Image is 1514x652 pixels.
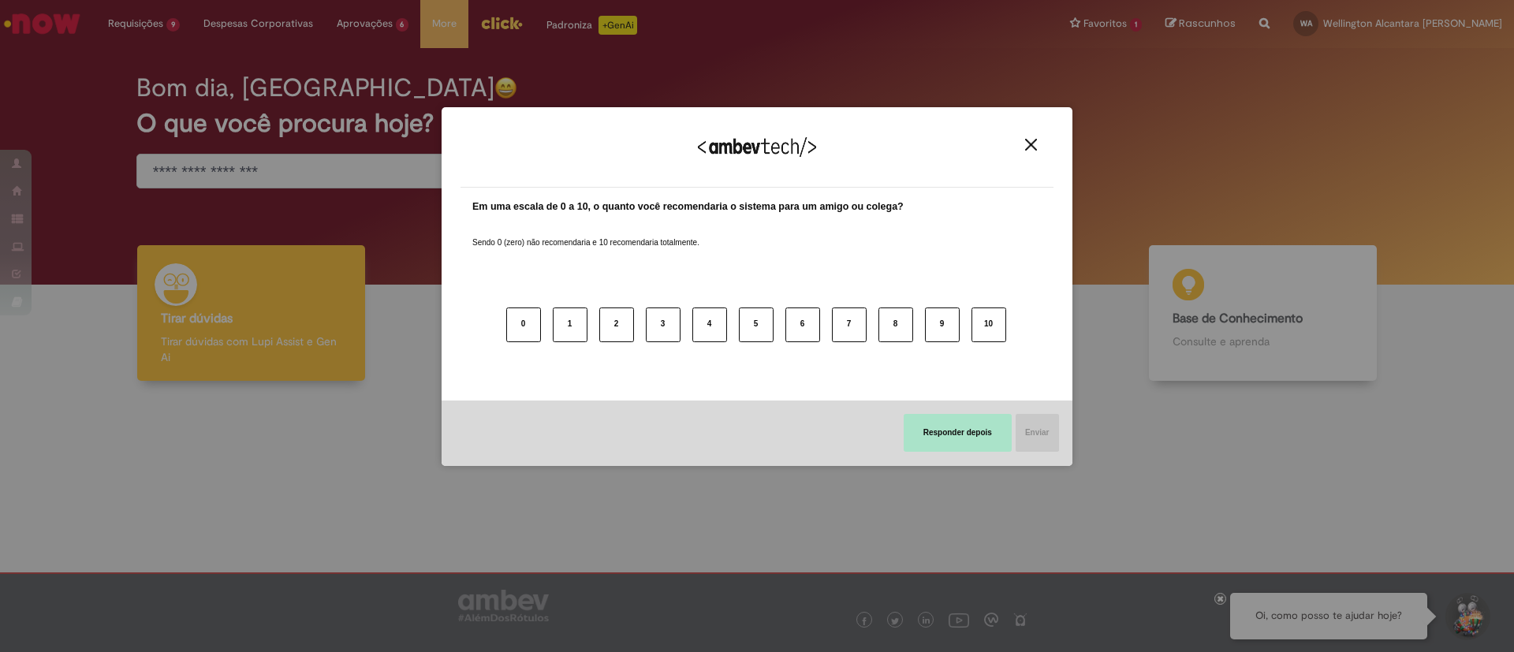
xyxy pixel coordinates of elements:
button: Responder depois [904,414,1012,452]
button: 0 [506,307,541,342]
button: 8 [878,307,913,342]
img: Logo Ambevtech [698,137,816,157]
button: 2 [599,307,634,342]
button: 3 [646,307,681,342]
button: 6 [785,307,820,342]
label: Sendo 0 (zero) não recomendaria e 10 recomendaria totalmente. [472,218,699,248]
button: 10 [971,307,1006,342]
img: Close [1025,139,1037,151]
button: Close [1020,138,1042,151]
button: 1 [553,307,587,342]
button: 5 [739,307,774,342]
button: 7 [832,307,867,342]
label: Em uma escala de 0 a 10, o quanto você recomendaria o sistema para um amigo ou colega? [472,199,904,214]
button: 9 [925,307,960,342]
button: 4 [692,307,727,342]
